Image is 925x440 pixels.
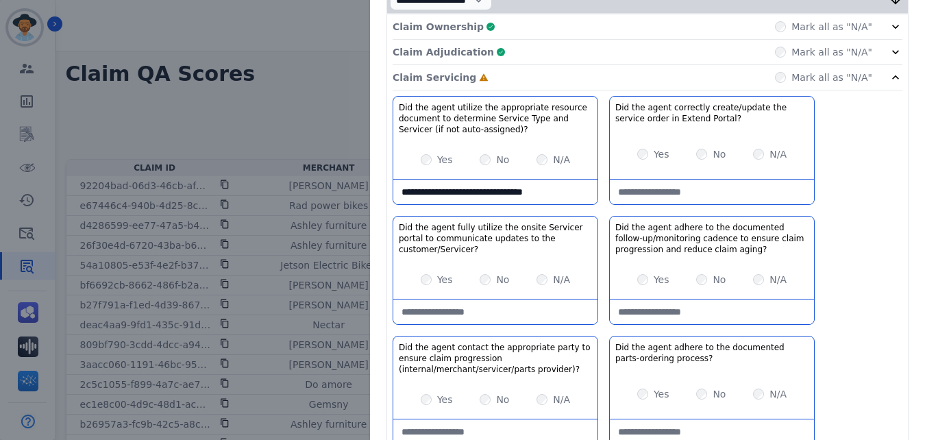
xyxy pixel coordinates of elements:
p: Claim Adjudication [393,45,494,59]
label: N/A [769,147,787,161]
label: Yes [437,393,453,406]
h3: Did the agent correctly create/update the service order in Extend Portal? [615,102,809,124]
label: N/A [553,153,570,167]
label: Mark all as "N/A" [791,45,872,59]
label: Yes [654,387,669,401]
h3: Did the agent fully utilize the onsite Servicer portal to communicate updates to the customer/Ser... [399,222,592,255]
label: N/A [553,393,570,406]
label: N/A [769,387,787,401]
label: Mark all as "N/A" [791,71,872,84]
p: Claim Servicing [393,71,476,84]
label: Yes [437,153,453,167]
label: N/A [553,273,570,286]
label: Yes [654,147,669,161]
label: No [496,273,509,286]
h3: Did the agent utilize the appropriate resource document to determine Service Type and Servicer (i... [399,102,592,135]
label: N/A [769,273,787,286]
label: No [713,387,726,401]
label: Yes [437,273,453,286]
label: No [713,147,726,161]
h3: Did the agent contact the appropriate party to ensure claim progression (internal/merchant/servic... [399,342,592,375]
label: No [496,393,509,406]
h3: Did the agent adhere to the documented parts-ordering process? [615,342,809,364]
label: No [713,273,726,286]
label: Yes [654,273,669,286]
h3: Did the agent adhere to the documented follow-up/monitoring cadence to ensure claim progression a... [615,222,809,255]
label: Mark all as "N/A" [791,20,872,34]
p: Claim Ownership [393,20,484,34]
label: No [496,153,509,167]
